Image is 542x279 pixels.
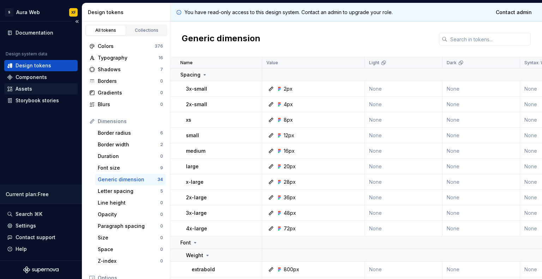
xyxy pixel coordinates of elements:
div: Shadows [98,66,160,73]
div: Assets [16,85,32,92]
button: Collapse sidebar [72,17,82,26]
div: 9 [160,165,163,171]
td: None [442,112,520,128]
p: Spacing [180,71,200,78]
div: 36px [284,194,296,201]
div: Design tokens [88,9,167,16]
p: 2x-large [186,194,207,201]
div: Z-index [98,257,160,265]
div: 4px [284,101,293,108]
td: None [365,97,442,112]
a: Paragraph spacing0 [95,220,166,232]
div: Current plan : Free [6,191,76,198]
span: Contact admin [496,9,532,16]
div: 2 [160,142,163,147]
p: Name [180,60,193,66]
button: SAura WebXF [1,5,80,20]
a: Settings [4,220,78,231]
div: 72px [284,225,296,232]
div: Settings [16,222,36,229]
p: large [186,163,199,170]
div: 8px [284,116,293,123]
div: 0 [160,90,163,96]
svg: Supernova Logo [23,266,59,273]
p: Font [180,239,191,246]
div: Duration [98,153,160,160]
div: 800px [284,266,299,273]
div: Documentation [16,29,53,36]
td: None [365,205,442,221]
p: 2x-small [186,101,207,108]
div: XF [71,10,76,15]
td: None [365,128,442,143]
div: Letter spacing [98,188,160,195]
div: Gradients [98,89,160,96]
a: Line height0 [95,197,166,208]
a: Storybook stories [4,95,78,106]
td: None [442,190,520,205]
td: None [365,112,442,128]
td: None [442,97,520,112]
div: 0 [160,153,163,159]
a: Contact admin [491,6,536,19]
div: 28px [284,178,296,186]
p: 3x-large [186,210,207,217]
div: Design system data [6,51,47,57]
p: Value [266,60,278,66]
a: Generic dimension34 [95,174,166,185]
div: Design tokens [16,62,51,69]
div: Components [16,74,47,81]
p: xs [186,116,191,123]
div: Colors [98,43,155,50]
div: Storybook stories [16,97,59,104]
td: None [365,174,442,190]
h2: Generic dimension [182,33,260,46]
div: Help [16,245,27,253]
div: 16 [158,55,163,61]
div: 0 [160,247,163,252]
p: You have read-only access to this design system. Contact an admin to upgrade your role. [185,9,393,16]
div: Blurs [98,101,160,108]
p: 4x-large [186,225,207,232]
div: 0 [160,223,163,229]
a: Blurs0 [86,99,166,110]
p: Weight [186,252,203,259]
div: 20px [284,163,296,170]
td: None [365,81,442,97]
div: 0 [160,102,163,107]
a: Size0 [95,232,166,243]
td: None [442,81,520,97]
div: Search ⌘K [16,211,42,218]
div: Generic dimension [98,176,157,183]
a: Documentation [4,27,78,38]
div: Borders [98,78,160,85]
div: 34 [157,177,163,182]
a: Gradients0 [86,87,166,98]
p: 3x-small [186,85,207,92]
div: 12px [284,132,294,139]
td: None [365,262,442,277]
a: Colors376 [86,41,166,52]
div: 0 [160,235,163,241]
div: 7 [160,67,163,72]
td: None [365,143,442,159]
td: None [442,262,520,277]
div: Space [98,246,160,253]
a: Components [4,72,78,83]
button: Search ⌘K [4,208,78,220]
div: Aura Web [16,9,40,16]
td: None [442,205,520,221]
div: Size [98,234,160,241]
a: Typography16 [86,52,166,63]
a: Assets [4,83,78,95]
a: Space0 [95,244,166,255]
div: Contact support [16,234,55,241]
a: Font size9 [95,162,166,174]
p: x-large [186,178,204,186]
button: Contact support [4,232,78,243]
a: Duration0 [95,151,166,162]
div: Border width [98,141,160,148]
div: 5 [160,188,163,194]
div: 376 [155,43,163,49]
